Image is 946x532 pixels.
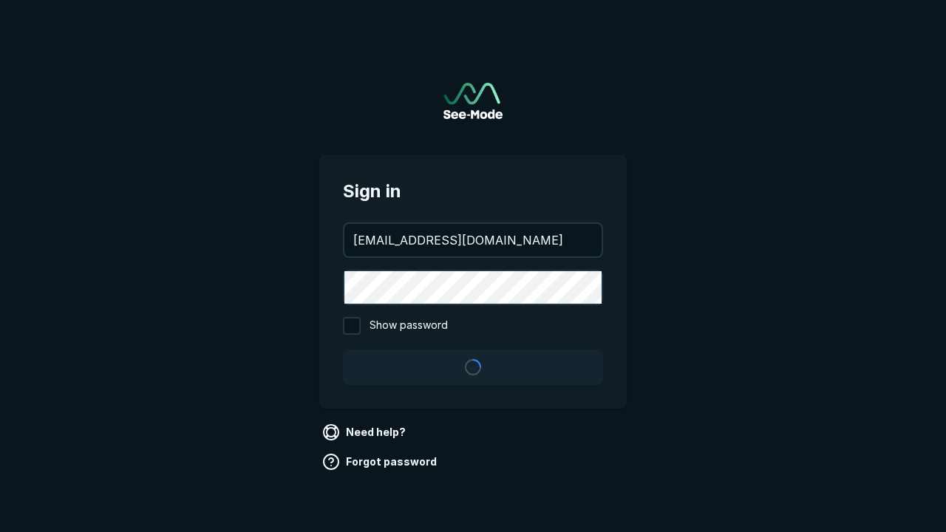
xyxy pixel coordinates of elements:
span: Sign in [343,178,603,205]
input: your@email.com [344,224,602,256]
a: Forgot password [319,450,443,474]
a: Go to sign in [443,83,503,119]
a: Need help? [319,420,412,444]
img: See-Mode Logo [443,83,503,119]
span: Show password [370,317,448,335]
